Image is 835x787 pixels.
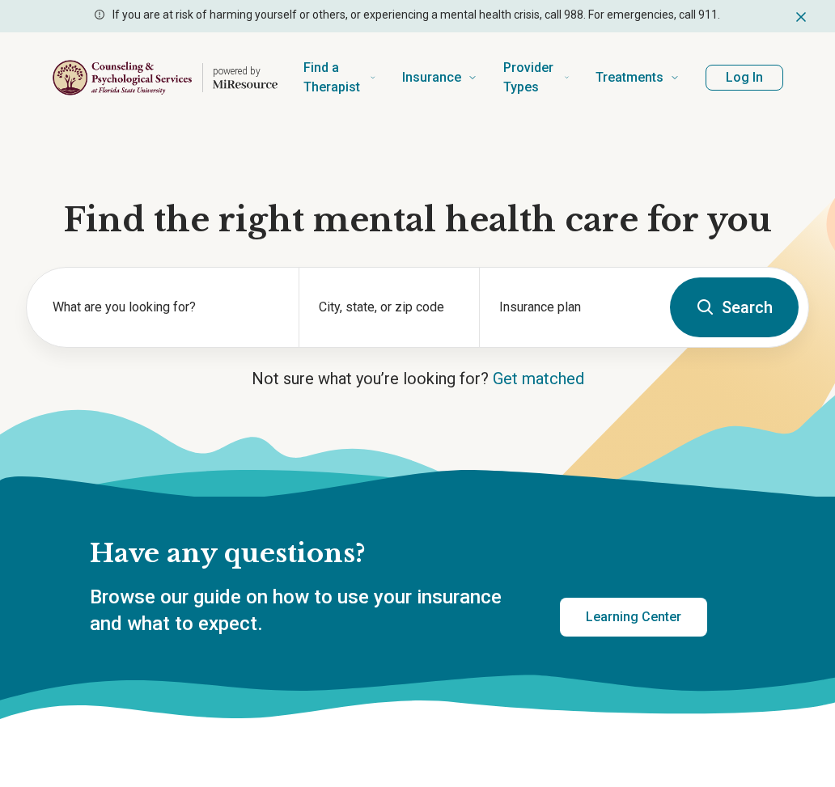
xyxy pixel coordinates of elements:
[53,298,279,317] label: What are you looking for?
[52,52,278,104] a: Home page
[503,45,570,110] a: Provider Types
[402,45,477,110] a: Insurance
[493,369,584,388] a: Get matched
[26,199,809,241] h1: Find the right mental health care for you
[560,598,707,637] a: Learning Center
[90,537,707,571] h2: Have any questions?
[90,584,521,638] p: Browse our guide on how to use your insurance and what to expect.
[670,277,799,337] button: Search
[596,45,680,110] a: Treatments
[112,6,720,23] p: If you are at risk of harming yourself or others, or experiencing a mental health crisis, call 98...
[303,45,376,110] a: Find a Therapist
[402,66,461,89] span: Insurance
[793,6,809,26] button: Dismiss
[213,65,278,78] p: powered by
[596,66,663,89] span: Treatments
[503,57,557,99] span: Provider Types
[26,367,809,390] p: Not sure what you’re looking for?
[706,65,783,91] button: Log In
[303,57,363,99] span: Find a Therapist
